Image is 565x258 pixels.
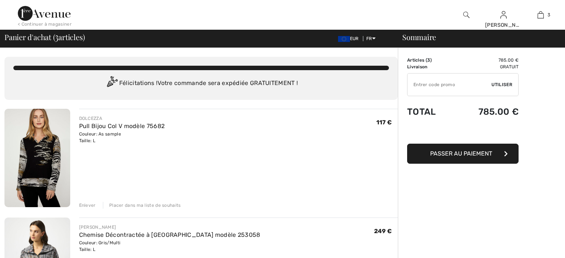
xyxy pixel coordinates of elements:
[338,36,350,42] img: Euro
[407,99,454,124] td: Total
[407,63,454,70] td: Livraison
[79,131,165,144] div: Couleur: As sample Taille: L
[79,202,96,209] div: Enlever
[4,33,85,41] span: Panier d'achat ( articles)
[454,99,519,124] td: 785.00 €
[18,6,71,21] img: 1ère Avenue
[407,124,519,141] iframe: PayPal
[463,10,470,19] img: recherche
[522,10,559,19] a: 3
[79,239,260,253] div: Couleur: Gris/Multi Taille: L
[393,33,561,41] div: Sommaire
[407,144,519,164] button: Passer au paiement
[500,10,507,19] img: Mes infos
[13,76,389,91] div: Félicitations ! Votre commande sera expédiée GRATUITEMENT !
[18,21,72,27] div: < Continuer à magasiner
[79,123,165,130] a: Pull Bijou Col V modèle 75682
[538,10,544,19] img: Mon panier
[104,76,119,91] img: Congratulation2.svg
[374,228,392,235] span: 249 €
[79,115,165,122] div: DOLCEZZA
[485,21,522,29] div: [PERSON_NAME]
[338,36,362,41] span: EUR
[407,57,454,63] td: Articles ( )
[491,81,512,88] span: Utiliser
[500,11,507,18] a: Se connecter
[79,231,260,238] a: Chemise Décontractée à [GEOGRAPHIC_DATA] modèle 253058
[366,36,376,41] span: FR
[548,12,550,18] span: 3
[55,32,58,41] span: 3
[427,58,430,63] span: 3
[407,74,491,96] input: Code promo
[376,119,392,126] span: 117 €
[454,57,519,63] td: 785.00 €
[430,150,492,157] span: Passer au paiement
[454,63,519,70] td: Gratuit
[4,109,70,207] img: Pull Bijou Col V modèle 75682
[79,224,260,231] div: [PERSON_NAME]
[103,202,181,209] div: Placer dans ma liste de souhaits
